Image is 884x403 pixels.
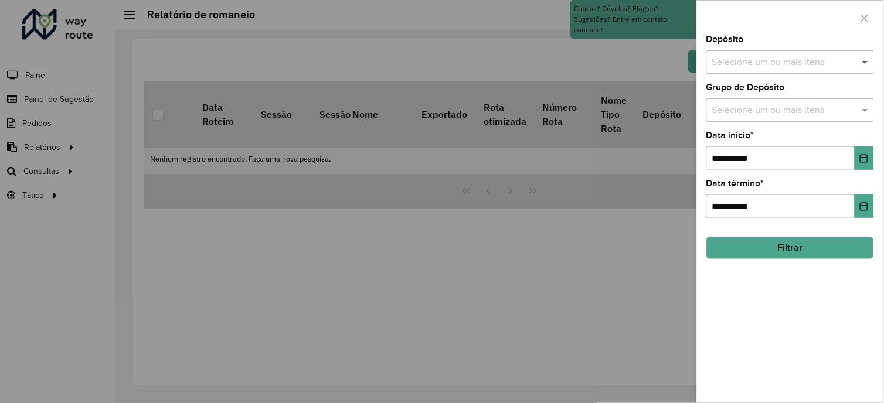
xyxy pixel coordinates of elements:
[855,146,874,170] button: Choose Date
[855,194,874,218] button: Choose Date
[706,237,874,259] button: Filtrar
[706,80,785,94] label: Grupo de Depósito
[706,176,764,190] label: Data término
[706,128,754,142] label: Data início
[706,32,744,46] label: Depósito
